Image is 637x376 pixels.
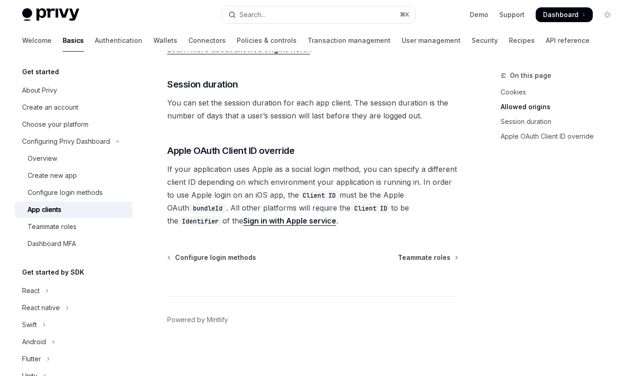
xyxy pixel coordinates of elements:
[15,351,133,367] button: Toggle Flutter section
[501,114,622,129] a: Session duration
[222,6,415,23] button: Open search
[15,150,133,167] a: Overview
[28,170,77,181] div: Create new app
[15,282,133,299] button: Toggle React section
[178,216,222,226] code: Identifier
[15,334,133,350] button: Toggle Android section
[501,129,622,144] a: Apple OAuth Client ID override
[167,163,458,227] span: If your application uses Apple as a social login method, you can specify a different client ID de...
[15,300,133,316] button: Toggle React native section
[188,29,226,52] a: Connectors
[351,203,391,213] code: Client ID
[167,78,238,91] span: Session duration
[15,133,133,150] button: Toggle Configuring Privy Dashboard section
[600,7,615,22] button: Toggle dark mode
[398,253,457,262] a: Teammate roles
[28,153,57,164] div: Overview
[167,144,294,157] span: Apple OAuth Client ID override
[240,9,265,20] div: Search...
[15,82,133,99] a: About Privy
[398,253,450,262] span: Teammate roles
[15,201,133,218] a: App clients
[22,85,57,96] div: About Privy
[402,29,461,52] a: User management
[501,85,622,100] a: Cookies
[308,29,391,52] a: Transaction management
[28,221,76,232] div: Teammate roles
[22,267,84,278] h5: Get started by SDK
[510,70,551,81] span: On this page
[22,66,59,77] h5: Get started
[28,187,103,198] div: Configure login methods
[237,29,297,52] a: Policies & controls
[189,203,226,213] code: bundleId
[168,253,256,262] a: Configure login methods
[501,100,622,114] a: Allowed origins
[15,218,133,235] a: Teammate roles
[299,190,339,200] code: Client ID
[22,136,110,147] div: Configuring Privy Dashboard
[22,8,79,21] img: light logo
[175,253,256,262] span: Configure login methods
[28,204,61,215] div: App clients
[543,10,579,19] span: Dashboard
[546,29,590,52] a: API reference
[22,29,52,52] a: Welcome
[167,315,228,324] a: Powered by Mintlify
[22,353,41,364] div: Flutter
[15,184,133,201] a: Configure login methods
[400,11,409,18] span: ⌘ K
[22,102,78,113] div: Create an account
[153,29,177,52] a: Wallets
[95,29,142,52] a: Authentication
[472,29,498,52] a: Security
[470,10,488,19] a: Demo
[15,317,133,333] button: Toggle Swift section
[15,99,133,116] a: Create an account
[22,119,88,130] div: Choose your platform
[22,319,37,330] div: Swift
[22,285,40,296] div: React
[28,238,76,249] div: Dashboard MFA
[15,235,133,252] a: Dashboard MFA
[22,336,46,347] div: Android
[63,29,84,52] a: Basics
[15,116,133,133] a: Choose your platform
[499,10,525,19] a: Support
[167,96,458,122] span: You can set the session duration for each app client. The session duration is the number of days ...
[509,29,535,52] a: Recipes
[15,167,133,184] a: Create new app
[536,7,593,22] a: Dashboard
[22,302,60,313] div: React native
[243,216,336,226] a: Sign in with Apple service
